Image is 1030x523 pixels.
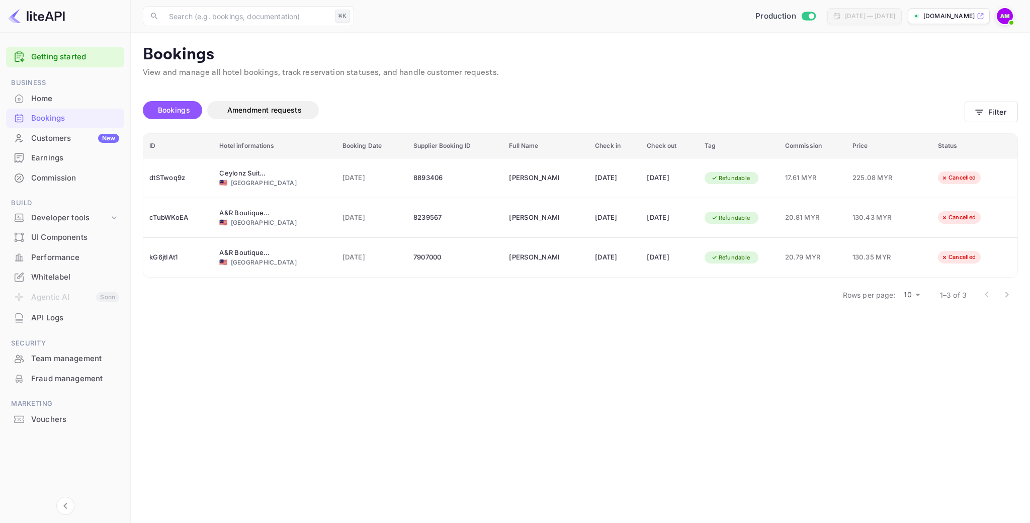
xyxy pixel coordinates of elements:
div: [DATE] [647,249,692,266]
p: Bookings [143,45,1018,65]
span: Bookings [158,106,190,114]
th: Full Name [503,134,589,158]
a: API Logs [6,308,124,327]
th: Commission [779,134,846,158]
div: Home [6,89,124,109]
span: Malaysia [219,259,227,266]
div: Vouchers [6,410,124,429]
div: Commission [6,168,124,188]
div: Vouchers [31,414,119,425]
div: ⌘K [335,10,350,23]
span: 20.81 MYR [785,212,840,223]
span: Business [6,77,124,89]
p: View and manage all hotel bookings, track reservation statuses, and handle customer requests. [143,67,1018,79]
span: [DATE] [342,212,401,223]
div: Developer tools [6,209,124,227]
a: Commission [6,168,124,187]
a: CustomersNew [6,129,124,147]
div: dtSTwoq9z [149,170,207,186]
span: Malaysia [219,180,227,186]
div: [DATE] [595,170,635,186]
div: Customers [31,133,119,144]
div: Bookings [6,109,124,128]
button: Collapse navigation [56,497,74,515]
div: API Logs [6,308,124,328]
div: API Logs [31,312,119,324]
div: 8239567 [413,210,497,226]
div: Getting started [6,47,124,67]
a: Earnings [6,148,124,167]
span: Security [6,338,124,349]
div: 10 [900,288,924,302]
div: kG6jtIAt1 [149,249,207,266]
div: Ajanthan Mani [509,170,559,186]
th: Price [846,134,932,158]
div: UI Components [31,232,119,243]
th: Booking Date [336,134,407,158]
div: Home [31,93,119,105]
div: Whitelabel [6,268,124,287]
span: Amendment requests [227,106,302,114]
div: [GEOGRAPHIC_DATA] [219,179,330,188]
img: LiteAPI logo [8,8,65,24]
div: cTubWKoEA [149,210,207,226]
p: [DOMAIN_NAME] [923,12,975,21]
div: A&R Boutique Hotel [219,208,270,218]
th: Tag [699,134,779,158]
th: Hotel informations [213,134,336,158]
th: ID [143,134,213,158]
span: 130.43 MYR [852,212,903,223]
span: 17.61 MYR [785,172,840,184]
table: booking table [143,134,1017,278]
span: 20.79 MYR [785,252,840,263]
a: Getting started [31,51,119,63]
span: 130.35 MYR [852,252,903,263]
div: Whitelabel [31,272,119,283]
span: Production [755,11,796,22]
div: New [98,134,119,143]
span: 225.08 MYR [852,172,903,184]
p: Rows per page: [843,290,896,300]
div: account-settings tabs [143,101,965,119]
div: Cancelled [934,251,982,264]
div: [DATE] [595,249,635,266]
div: Fraud management [6,369,124,389]
div: Switch to Sandbox mode [751,11,819,22]
span: Build [6,198,124,209]
div: Ajanthan Mani [509,210,559,226]
div: Team management [6,349,124,369]
span: [DATE] [342,252,401,263]
div: [GEOGRAPHIC_DATA] [219,258,330,267]
th: Check out [641,134,698,158]
a: Bookings [6,109,124,127]
a: Vouchers [6,410,124,428]
th: Check in [589,134,641,158]
a: UI Components [6,228,124,246]
div: CustomersNew [6,129,124,148]
div: Cancelled [934,171,982,184]
a: Whitelabel [6,268,124,286]
div: [DATE] — [DATE] [845,12,895,21]
div: Earnings [6,148,124,168]
a: Team management [6,349,124,368]
div: Team management [31,353,119,365]
input: Search (e.g. bookings, documentation) [163,6,331,26]
div: Developer tools [31,212,109,224]
div: Fraud management [31,373,119,385]
div: 8893406 [413,170,497,186]
div: [DATE] [595,210,635,226]
div: UI Components [6,228,124,247]
span: [DATE] [342,172,401,184]
span: Marketing [6,398,124,409]
div: Bookings [31,113,119,124]
div: Refundable [705,172,757,185]
div: Ceylonz Suites by MyKey Global [219,168,270,179]
th: Supplier Booking ID [407,134,503,158]
p: 1–3 of 3 [940,290,967,300]
div: 7907000 [413,249,497,266]
div: A&R Boutique Hotel [219,248,270,258]
div: Performance [31,252,119,264]
a: Home [6,89,124,108]
div: Performance [6,248,124,268]
div: [DATE] [647,170,692,186]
